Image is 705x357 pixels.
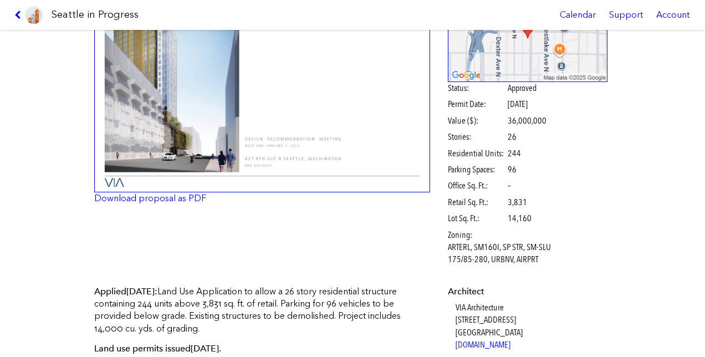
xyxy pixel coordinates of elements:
[191,343,219,354] span: [DATE]
[456,339,510,350] a: [DOMAIN_NAME]
[448,131,506,143] span: Stories:
[25,6,43,24] img: favicon-96x96.png
[508,196,527,208] span: 3,831
[508,131,517,143] span: 26
[508,99,528,109] span: [DATE]
[448,229,506,241] span: Zoning:
[508,180,511,192] span: –
[448,180,506,192] span: Office Sq. Ft.:
[508,82,537,94] span: Approved
[94,343,430,355] p: Land use permits issued .
[448,115,506,127] span: Value ($):
[94,285,430,335] p: Land Use Application to allow a 26 story residential structure containing 244 units above 3,831 s...
[448,147,506,160] span: Residential Units:
[508,212,532,225] span: 14,160
[448,82,506,94] span: Status:
[94,193,206,203] a: Download proposal as PDF
[508,115,546,127] span: 36,000,000
[448,285,608,298] dt: Architect
[456,302,608,351] dd: VIA Architecture [STREET_ADDRESS] [GEOGRAPHIC_DATA]
[448,212,506,225] span: Lot Sq. Ft.:
[448,98,506,110] span: Permit Date:
[448,164,506,176] span: Parking Spaces:
[508,164,517,176] span: 96
[448,196,506,208] span: Retail Sq. Ft.:
[126,286,155,297] span: [DATE]
[52,8,139,22] h1: Seattle in Progress
[94,286,157,297] span: Applied :
[508,147,521,160] span: 244
[448,241,564,266] span: ARTERL, SM160I, SP STR, SM-SLU 175/85-280, URBNV, AIRPRT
